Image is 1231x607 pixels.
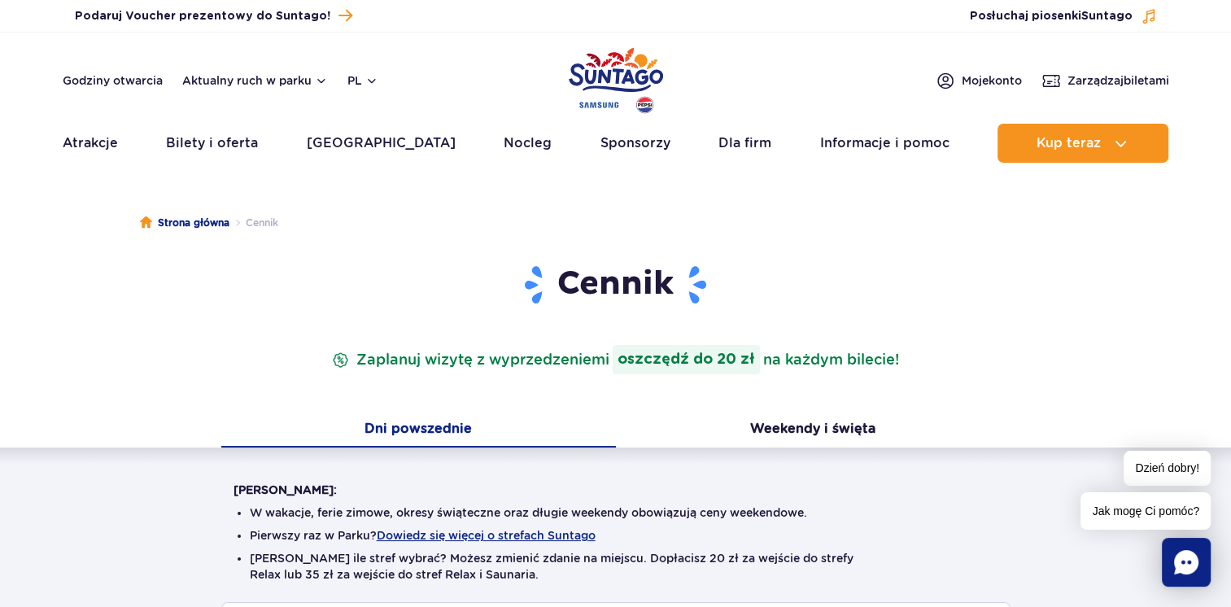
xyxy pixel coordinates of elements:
a: Bilety i oferta [166,124,258,163]
button: Kup teraz [997,124,1168,163]
li: Pierwszy raz w Parku? [250,527,982,544]
li: Cennik [229,215,278,231]
span: Moje konto [962,72,1022,89]
a: Atrakcje [63,124,118,163]
a: Mojekonto [936,71,1022,90]
button: Weekendy i święta [616,413,1011,448]
a: Nocleg [504,124,552,163]
p: Zaplanuj wizytę z wyprzedzeniem na każdym bilecie! [329,345,902,374]
span: Posłuchaj piosenki [970,8,1133,24]
strong: [PERSON_NAME]: [234,483,337,496]
span: Podaruj Voucher prezentowy do Suntago! [75,8,330,24]
div: Chat [1162,538,1211,587]
span: Kup teraz [1037,136,1101,151]
button: pl [347,72,378,89]
a: Godziny otwarcia [63,72,163,89]
a: Zarządzajbiletami [1041,71,1169,90]
a: Informacje i pomoc [820,124,949,163]
button: Aktualny ruch w parku [182,74,328,87]
button: Dowiedz się więcej o strefach Suntago [377,529,596,542]
a: Dla firm [718,124,771,163]
span: Suntago [1081,11,1133,22]
a: Strona główna [140,215,229,231]
span: Jak mogę Ci pomóc? [1080,492,1211,530]
span: Zarządzaj biletami [1067,72,1169,89]
h1: Cennik [234,264,998,306]
li: W wakacje, ferie zimowe, okresy świąteczne oraz długie weekendy obowiązują ceny weekendowe. [250,504,982,521]
button: Posłuchaj piosenkiSuntago [970,8,1157,24]
li: [PERSON_NAME] ile stref wybrać? Możesz zmienić zdanie na miejscu. Dopłacisz 20 zł za wejście do s... [250,550,982,583]
a: Sponsorzy [600,124,670,163]
button: Dni powszednie [221,413,616,448]
a: [GEOGRAPHIC_DATA] [307,124,456,163]
a: Park of Poland [569,41,663,116]
span: Dzień dobry! [1124,451,1211,486]
a: Podaruj Voucher prezentowy do Suntago! [75,5,352,27]
strong: oszczędź do 20 zł [613,345,760,374]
